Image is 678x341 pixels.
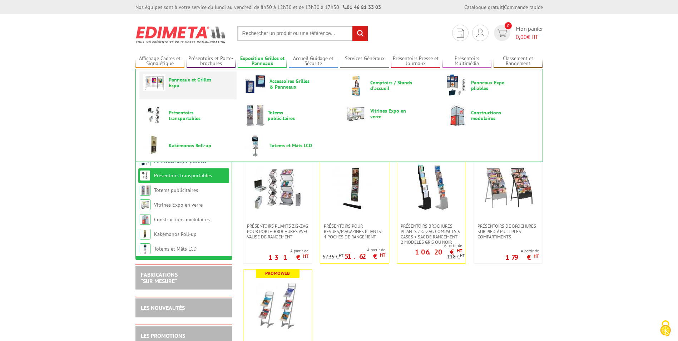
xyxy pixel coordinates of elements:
[141,304,185,311] a: LES NOUVEAUTÉS
[154,187,198,193] a: Totems publicitaires
[352,26,368,41] input: rechercher
[143,104,233,127] a: Présentoirs transportables
[345,104,434,123] a: Vitrines Expo en verre
[244,74,333,94] a: Accessoires Grilles & Panneaux
[143,74,233,91] a: Panneaux et Grilles Expo
[268,248,308,254] span: A partir de
[492,25,543,41] a: devis rapide 0 Mon panier 0,00€ HT
[370,80,413,91] span: Comptoirs / Stands d'accueil
[269,143,312,148] span: Totems et Mâts LCD
[339,253,343,258] sup: HT
[169,110,212,121] span: Présentoirs transportables
[154,202,203,208] a: Vitrines Expo en verre
[154,246,197,252] a: Totems et Mâts LCD
[391,55,440,67] a: Présentoirs Presse et Journaux
[505,255,539,260] p: 179 €
[169,77,212,88] span: Panneaux et Grilles Expo
[505,22,512,29] span: 0
[401,223,462,245] span: Présentoirs brochures pliants Zig-Zag compacts 5 cases + sac de rangement - 2 Modèles Gris ou Noir
[476,29,484,37] img: devis rapide
[464,4,543,11] div: |
[140,170,150,181] img: Présentoirs transportables
[474,223,543,239] a: Présentoirs de brochures sur pied à multiples compartiments
[143,104,165,127] img: Présentoirs transportables
[323,254,343,260] p: 57.35 €
[247,223,308,239] span: Présentoirs pliants Zig-Zag pour porte-brochures avec valise de rangement
[243,223,312,239] a: Présentoirs pliants Zig-Zag pour porte-brochures avec valise de rangement
[323,247,385,253] span: A partir de
[406,163,456,213] img: Présentoirs brochures pliants Zig-Zag compacts 5 cases + sac de rangement - 2 Modèles Gris ou Noir
[345,254,385,258] p: 51.62 €
[141,332,185,339] a: LES PROMOTIONS
[135,4,381,11] div: Nos équipes sont à votre service du lundi au vendredi de 8h30 à 12h30 et de 13h30 à 17h30
[244,134,333,157] a: Totems et Mâts LCD
[340,55,389,67] a: Services Généraux
[143,134,233,157] a: Kakémonos Roll-up
[397,223,466,245] a: Présentoirs brochures pliants Zig-Zag compacts 5 cases + sac de rangement - 2 Modèles Gris ou Noir
[464,4,503,10] a: Catalogue gratuit
[477,223,539,239] span: Présentoirs de brochures sur pied à multiples compartiments
[268,110,311,121] span: Totems publicitaires
[497,29,507,37] img: devis rapide
[135,55,185,67] a: Affichage Cadres et Signalétique
[447,254,465,260] p: 118 €
[268,255,308,260] p: 131 €
[154,172,212,179] a: Présentoirs transportables
[657,320,674,337] img: Cookies (fenêtre modale)
[140,229,150,239] img: Kakémonos Roll-up
[141,271,178,285] a: FABRICATIONS"Sur Mesure"
[244,134,266,157] img: Totems et Mâts LCD
[504,4,543,10] a: Commande rapide
[516,33,527,40] span: 0,00
[483,163,533,213] img: Présentoirs de brochures sur pied à multiples compartiments
[460,253,465,258] sup: HT
[345,104,367,123] img: Vitrines Expo en verre
[244,104,333,127] a: Totems publicitaires
[238,55,287,67] a: Exposition Grilles et Panneaux
[303,253,308,259] sup: HT
[494,55,543,67] a: Classement et Rangement
[516,33,543,41] span: € HT
[457,29,464,38] img: devis rapide
[397,243,462,248] span: A partir de
[446,104,468,127] img: Constructions modulaires
[471,110,514,121] span: Constructions modulaires
[169,143,212,148] span: Kakémonos Roll-up
[253,280,303,330] img: Présentoirs d'exposition avec Fronton
[187,55,236,67] a: Présentoirs et Porte-brochures
[320,223,389,239] a: Présentoirs pour revues/magazines pliants - 4 poches de rangement
[446,104,535,127] a: Constructions modulaires
[505,248,539,254] span: A partir de
[471,80,514,91] span: Panneaux Expo pliables
[457,248,462,254] sup: HT
[244,104,264,127] img: Totems publicitaires
[140,243,150,254] img: Totems et Mâts LCD
[143,74,165,91] img: Panneaux et Grilles Expo
[135,21,227,48] img: Edimeta
[140,199,150,210] img: Vitrines Expo en verre
[370,108,413,119] span: Vitrines Expo en verre
[140,185,150,196] img: Totems publicitaires
[244,74,266,94] img: Accessoires Grilles & Panneaux
[324,223,385,239] span: Présentoirs pour revues/magazines pliants - 4 poches de rangement
[653,317,678,341] button: Cookies (fenêtre modale)
[265,270,290,276] b: Promoweb
[253,163,303,213] img: Présentoirs pliants Zig-Zag pour porte-brochures avec valise de rangement
[534,253,539,259] sup: HT
[269,78,312,90] span: Accessoires Grilles & Panneaux
[143,134,165,157] img: Kakémonos Roll-up
[237,26,368,41] input: Rechercher un produit ou une référence...
[330,163,380,213] img: Présentoirs pour revues/magazines pliants - 4 poches de rangement
[345,74,367,97] img: Comptoirs / Stands d'accueil
[380,252,385,258] sup: HT
[154,231,197,237] a: Kakémonos Roll-up
[442,55,492,67] a: Présentoirs Multimédia
[446,74,468,97] img: Panneaux Expo pliables
[140,214,150,225] img: Constructions modulaires
[289,55,338,67] a: Accueil Guidage et Sécurité
[343,4,381,10] strong: 01 46 81 33 03
[446,74,535,97] a: Panneaux Expo pliables
[154,216,210,223] a: Constructions modulaires
[345,74,434,97] a: Comptoirs / Stands d'accueil
[516,25,543,41] span: Mon panier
